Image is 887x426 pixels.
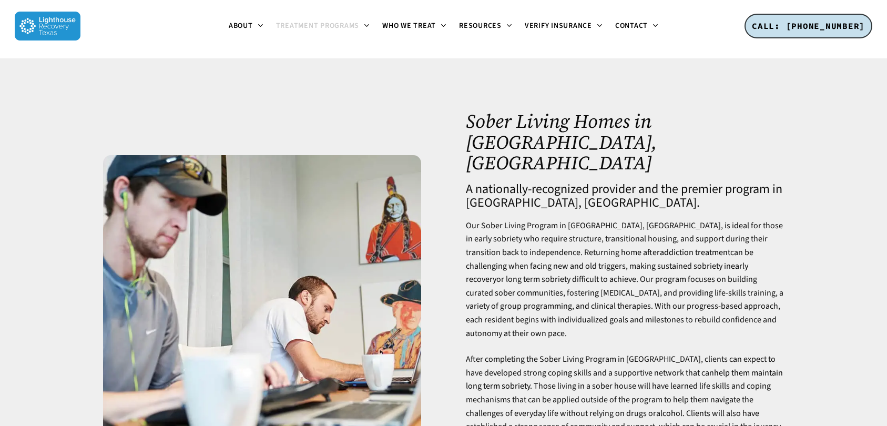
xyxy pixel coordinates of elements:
[466,111,784,174] h1: Sober Living Homes in [GEOGRAPHIC_DATA], [GEOGRAPHIC_DATA]
[15,12,80,40] img: Lighthouse Recovery Texas
[615,21,648,31] span: Contact
[222,22,270,31] a: About
[466,182,784,210] h4: A nationally-recognized provider and the premier program in [GEOGRAPHIC_DATA], [GEOGRAPHIC_DATA].
[466,260,748,286] a: early recovery
[660,247,730,258] a: addiction treatment
[376,22,453,31] a: Who We Treat
[525,21,592,31] span: Verify Insurance
[229,21,253,31] span: About
[459,21,502,31] span: Resources
[656,408,682,419] a: alcohol
[518,22,609,31] a: Verify Insurance
[270,22,376,31] a: Treatment Programs
[466,219,784,353] p: Our Sober Living Program in [GEOGRAPHIC_DATA], [GEOGRAPHIC_DATA], is ideal for those in early sob...
[752,21,865,31] span: CALL: [PHONE_NUMBER]
[609,22,665,31] a: Contact
[382,21,436,31] span: Who We Treat
[745,14,872,39] a: CALL: [PHONE_NUMBER]
[453,22,518,31] a: Resources
[276,21,360,31] span: Treatment Programs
